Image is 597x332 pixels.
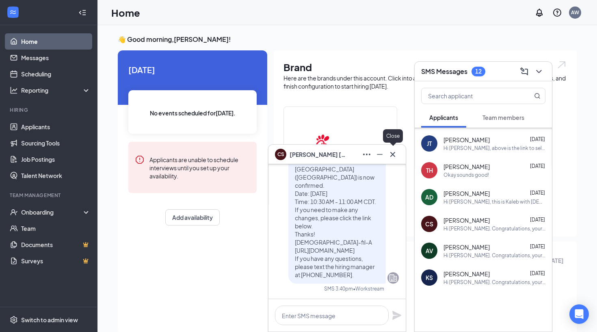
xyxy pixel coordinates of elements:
[532,65,545,78] button: ChevronDown
[118,35,577,44] h3: 👋 Good morning, [PERSON_NAME] !
[425,220,433,228] div: CS
[426,247,433,255] div: AV
[482,114,524,121] span: Team members
[443,171,489,178] div: Okay sounds good!
[443,279,545,286] div: Hi [PERSON_NAME]. Congratulations, your virtual meeting with [DEMOGRAPHIC_DATA]-fil-A for Evening...
[149,155,250,180] div: Applicants are unable to schedule interviews until you set up your availability.
[10,106,89,113] div: Hiring
[78,9,87,17] svg: Collapse
[21,50,91,66] a: Messages
[443,270,490,278] span: [PERSON_NAME]
[530,163,545,169] span: [DATE]
[21,208,84,216] div: Onboarding
[375,150,385,159] svg: Minimize
[427,139,432,148] div: JT
[362,150,372,159] svg: Ellipses
[10,192,89,199] div: Team Management
[360,148,373,161] button: Ellipses
[422,88,518,104] input: Search applicant
[518,65,531,78] button: ComposeMessage
[21,167,91,184] a: Talent Network
[388,273,398,283] svg: Company
[552,8,562,17] svg: QuestionInfo
[534,93,541,99] svg: MagnifyingGlass
[443,163,490,171] span: [PERSON_NAME]
[283,74,567,90] div: Here are the brands under this account. Click into a brand to see your locations, managers, job p...
[290,150,346,159] span: [PERSON_NAME] [PERSON_NAME]
[21,316,78,324] div: Switch to admin view
[443,225,545,232] div: Hi [PERSON_NAME]. Congratulations, your meeting with [DEMOGRAPHIC_DATA]-fil-A for Evening Shift -...
[392,310,402,320] svg: Plane
[519,67,529,76] svg: ComposeMessage
[21,237,91,253] a: DocumentsCrown
[10,208,18,216] svg: UserCheck
[530,136,545,142] span: [DATE]
[10,316,18,324] svg: Settings
[128,63,257,76] span: [DATE]
[21,86,91,94] div: Reporting
[383,129,403,143] div: Close
[295,125,376,278] span: Hi [PERSON_NAME]. Congratulations, your meeting with [DEMOGRAPHIC_DATA]-fil-A for Evening Shift -...
[443,198,545,205] div: Hi [PERSON_NAME], this is Kaleb with [DEMOGRAPHIC_DATA]-Fil-A [GEOGRAPHIC_DATA]. Below will be th...
[111,6,140,20] h1: Home
[388,150,398,159] svg: Cross
[530,217,545,223] span: [DATE]
[10,86,18,94] svg: Analysis
[475,68,482,75] div: 12
[426,166,433,174] div: TH
[314,120,366,172] img: Chick-fil-A
[556,60,567,69] img: open.6027fd2a22e1237b5b06.svg
[165,209,220,226] button: Add availability
[571,9,579,16] div: AW
[21,220,91,237] a: Team
[21,151,91,167] a: Job Postings
[443,145,545,152] div: Hi [PERSON_NAME], above is the link to select a time for an onsite interview if you were still in...
[353,285,384,292] span: • Workstream
[21,66,91,82] a: Scheduling
[21,135,91,151] a: Sourcing Tools
[443,216,490,224] span: [PERSON_NAME]
[421,67,467,76] h3: SMS Messages
[373,148,386,161] button: Minimize
[443,136,490,144] span: [PERSON_NAME]
[425,193,433,201] div: AD
[530,243,545,250] span: [DATE]
[150,108,236,117] span: No events scheduled for [DATE] .
[534,67,544,76] svg: ChevronDown
[21,253,91,269] a: SurveysCrown
[429,114,458,121] span: Applicants
[283,60,567,74] h1: Brand
[534,8,544,17] svg: Notifications
[443,252,545,259] div: Hi [PERSON_NAME]. Congratulations, your virtual meeting with [DEMOGRAPHIC_DATA]-fil-A for Day Tim...
[530,190,545,196] span: [DATE]
[530,270,545,276] span: [DATE]
[21,119,91,135] a: Applicants
[443,189,490,197] span: [PERSON_NAME]
[324,285,353,292] div: SMS 3:40pm
[426,273,433,282] div: KS
[21,33,91,50] a: Home
[386,148,399,161] button: Cross
[569,304,589,324] div: Open Intercom Messenger
[443,243,490,251] span: [PERSON_NAME]
[9,8,17,16] svg: WorkstreamLogo
[135,155,145,165] svg: Error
